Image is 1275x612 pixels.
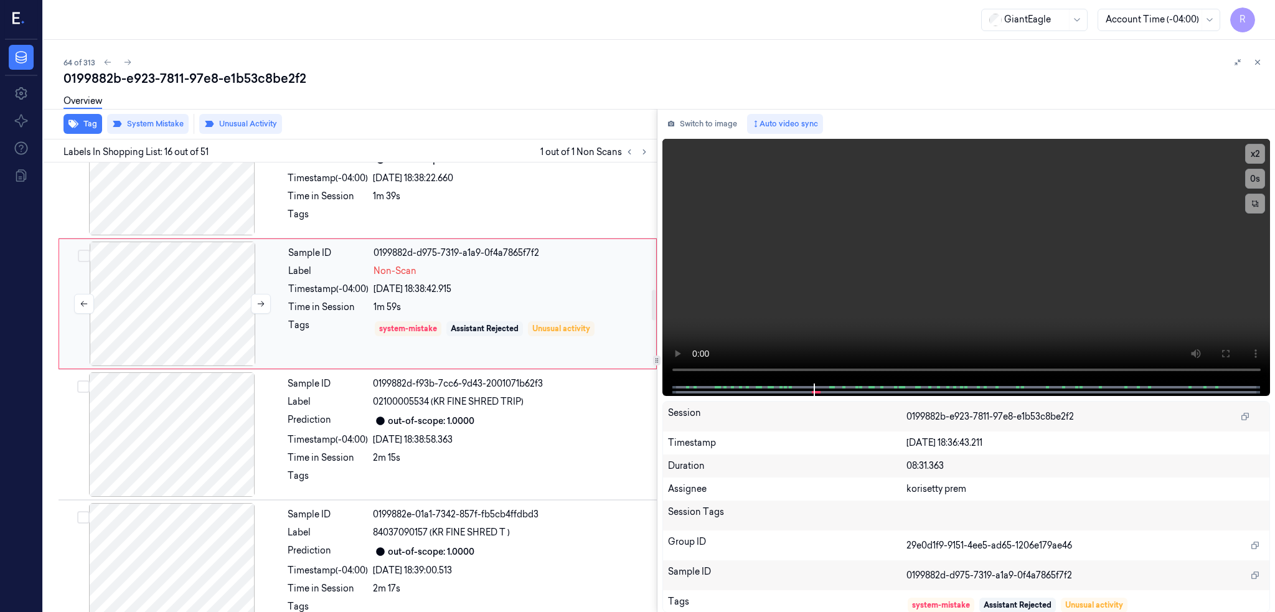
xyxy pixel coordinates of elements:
[668,436,906,450] div: Timestamp
[78,250,90,262] button: Select row
[668,483,906,496] div: Assignee
[288,413,368,428] div: Prediction
[64,95,102,109] a: Overview
[668,407,906,426] div: Session
[288,451,368,464] div: Time in Session
[288,582,368,595] div: Time in Session
[64,114,102,134] button: Tag
[747,114,823,134] button: Auto video sync
[1065,600,1123,611] div: Unusual activity
[288,319,369,339] div: Tags
[374,247,649,260] div: 0199882d-d975-7319-a1a9-0f4a7865f7f2
[912,600,970,611] div: system-mistake
[288,395,368,408] div: Label
[668,506,906,525] div: Session Tags
[373,172,649,185] div: [DATE] 18:38:22.660
[373,582,649,595] div: 2m 17s
[288,526,368,539] div: Label
[288,377,368,390] div: Sample ID
[388,545,474,558] div: out-of-scope: 1.0000
[373,190,649,203] div: 1m 39s
[64,70,1265,87] div: 0199882b-e923-7811-97e8-e1b53c8be2f2
[288,433,368,446] div: Timestamp (-04:00)
[1245,144,1265,164] button: x2
[662,114,742,134] button: Switch to image
[288,265,369,278] div: Label
[906,459,1264,473] div: 08:31.363
[199,114,282,134] button: Unusual Activity
[540,144,652,159] span: 1 out of 1 Non Scans
[288,172,368,185] div: Timestamp (-04:00)
[374,283,649,296] div: [DATE] 18:38:42.915
[107,114,189,134] button: System Mistake
[906,539,1072,552] span: 29e0d1f9-9151-4ee5-ad65-1206e179ae46
[373,508,649,521] div: 0199882e-01a1-7342-857f-fb5cb4ffdbd3
[64,146,209,159] span: Labels In Shopping List: 16 out of 51
[373,526,510,539] span: 84037090157 (KR FINE SHRED T )
[373,395,524,408] span: 02100005534 (KR FINE SHRED TRIP)
[288,564,368,577] div: Timestamp (-04:00)
[374,301,649,314] div: 1m 59s
[77,511,90,524] button: Select row
[288,301,369,314] div: Time in Session
[288,247,369,260] div: Sample ID
[668,535,906,555] div: Group ID
[379,323,437,334] div: system-mistake
[288,208,368,228] div: Tags
[373,451,649,464] div: 2m 15s
[906,483,1264,496] div: korisetty prem
[64,57,95,68] span: 64 of 313
[668,459,906,473] div: Duration
[288,190,368,203] div: Time in Session
[388,415,474,428] div: out-of-scope: 1.0000
[906,569,1072,582] span: 0199882d-d975-7319-a1a9-0f4a7865f7f2
[288,544,368,559] div: Prediction
[906,436,1264,450] div: [DATE] 18:36:43.211
[1230,7,1255,32] button: R
[374,265,416,278] span: Non-Scan
[984,600,1052,611] div: Assistant Rejected
[906,410,1074,423] span: 0199882b-e923-7811-97e8-e1b53c8be2f2
[451,323,519,334] div: Assistant Rejected
[373,377,649,390] div: 0199882d-f93b-7cc6-9d43-2001071b62f3
[532,323,590,334] div: Unusual activity
[1245,169,1265,189] button: 0s
[288,469,368,489] div: Tags
[668,565,906,585] div: Sample ID
[373,564,649,577] div: [DATE] 18:39:00.513
[77,380,90,393] button: Select row
[288,283,369,296] div: Timestamp (-04:00)
[373,433,649,446] div: [DATE] 18:38:58.363
[288,508,368,521] div: Sample ID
